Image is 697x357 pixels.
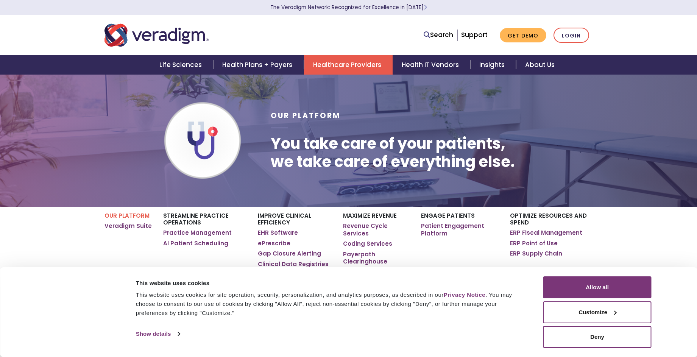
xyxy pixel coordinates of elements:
[258,260,329,268] a: Clinical Data Registries
[258,229,298,237] a: EHR Software
[516,55,564,75] a: About Us
[393,55,470,75] a: Health IT Vendors
[543,301,652,323] button: Customize
[343,222,409,237] a: Revenue Cycle Services
[424,4,427,11] span: Learn More
[421,222,499,237] a: Patient Engagement Platform
[444,292,485,298] a: Privacy Notice
[163,229,232,237] a: Practice Management
[271,111,341,121] span: Our Platform
[510,229,582,237] a: ERP Fiscal Management
[304,55,393,75] a: Healthcare Providers
[424,30,453,40] a: Search
[104,222,152,230] a: Veradigm Suite
[343,251,409,265] a: Payerpath Clearinghouse
[213,55,304,75] a: Health Plans + Payers
[461,30,488,39] a: Support
[510,250,562,257] a: ERP Supply Chain
[150,55,213,75] a: Life Sciences
[470,55,516,75] a: Insights
[136,290,526,318] div: This website uses cookies for site operation, security, personalization, and analytics purposes, ...
[543,326,652,348] button: Deny
[258,250,321,257] a: Gap Closure Alerting
[271,134,515,171] h1: You take care of your patients, we take care of everything else.
[163,240,228,247] a: AI Patient Scheduling
[136,279,526,288] div: This website uses cookies
[343,240,392,248] a: Coding Services
[543,276,652,298] button: Allow all
[104,23,209,48] img: Veradigm logo
[270,4,427,11] a: The Veradigm Network: Recognized for Excellence in [DATE]Learn More
[500,28,546,43] a: Get Demo
[554,28,589,43] a: Login
[510,240,558,247] a: ERP Point of Use
[136,328,180,340] a: Show details
[258,240,290,247] a: ePrescribe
